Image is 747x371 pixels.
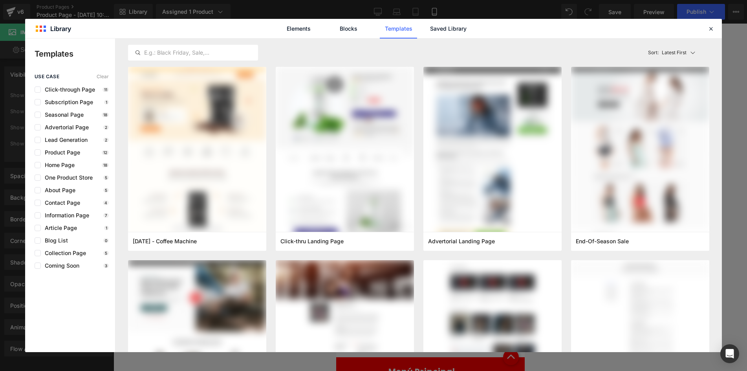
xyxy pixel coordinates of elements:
[102,150,109,155] p: 12
[72,72,117,81] span: Add To Cart
[103,213,109,218] p: 7
[41,124,89,130] span: Advertorial Page
[41,112,84,118] span: Seasonal Page
[380,19,417,39] a: Templates
[280,238,344,245] span: Click-thru Landing Page
[41,137,88,143] span: Lead Generation
[103,138,109,142] p: 2
[59,276,130,292] a: Add Single Section
[52,343,137,353] h2: Menú Principal
[103,200,109,205] p: 4
[103,87,109,92] p: 11
[41,212,89,219] span: Information Page
[102,163,109,167] p: 18
[41,149,80,156] span: Product Page
[60,66,129,86] button: Add To Cart
[19,298,170,303] p: or Drag & Drop elements from left sidebar
[41,187,75,193] span: About Page
[41,200,80,206] span: Contact Page
[430,19,467,39] a: Saved Library
[103,263,109,268] p: 3
[59,254,130,270] a: Explore Blocks
[35,48,115,60] p: Templates
[16,52,51,60] span: $110,500.00
[141,51,155,61] span: 24%
[103,125,109,130] p: 2
[41,99,93,105] span: Subscription Page
[103,238,109,243] p: 0
[55,40,137,66] span: $84,500.00
[103,175,109,180] p: 5
[103,188,109,193] p: 5
[41,263,79,269] span: Coming Soon
[41,250,86,256] span: Collection Page
[97,74,109,79] span: Clear
[104,226,109,230] p: 1
[41,162,75,168] span: Home Page
[104,100,109,105] p: 1
[11,27,178,37] a: ADEUS - Crema para celulitis y estrías
[576,238,629,245] span: End-Of-Season Sale
[41,86,95,93] span: Click-through Page
[41,237,68,244] span: Blog List
[428,238,495,245] span: Advertorial Landing Page
[157,51,170,61] span: OFF
[35,74,59,79] span: use case
[133,238,197,245] span: Thanksgiving - Coffee Machine
[645,45,710,61] button: Latest FirstSort:Latest First
[102,112,109,117] p: 18
[662,49,687,56] p: Latest First
[41,225,77,231] span: Article Page
[280,19,317,39] a: Elements
[330,19,367,39] a: Blocks
[103,251,109,255] p: 5
[41,174,93,181] span: One Product Store
[720,344,739,363] div: Open Intercom Messenger
[128,48,258,57] input: E.g.: Black Friday, Sale,...
[648,50,659,55] span: Sort:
